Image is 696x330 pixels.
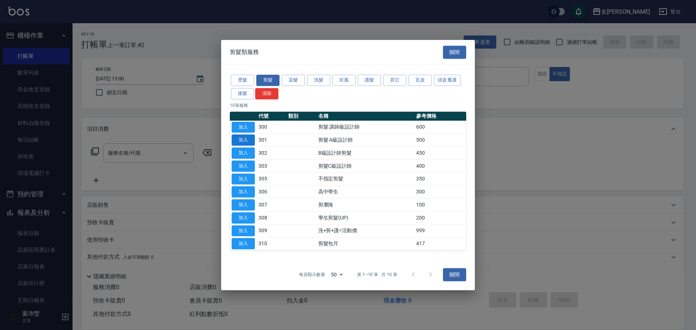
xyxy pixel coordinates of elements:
td: 200 [414,211,466,224]
button: 關閉 [443,46,466,59]
td: 307 [257,199,286,212]
button: 加入 [232,134,255,146]
td: 100 [414,199,466,212]
button: 加入 [232,238,255,249]
th: 名稱 [316,112,414,121]
td: 303 [257,159,286,172]
button: 加入 [232,212,255,224]
td: 剪髮C級設計師 [316,159,414,172]
button: 加入 [232,160,255,172]
button: 加入 [232,174,255,185]
td: 305 [257,172,286,185]
td: 350 [414,172,466,185]
td: 309 [257,224,286,237]
button: 關閉 [443,268,466,281]
td: 500 [414,134,466,147]
button: 加入 [232,199,255,210]
div: 50 [328,265,345,284]
td: 高中學生 [316,185,414,199]
p: 第 1–10 筆 共 10 筆 [357,271,397,278]
button: 接髮 [231,88,254,99]
td: 302 [257,147,286,160]
td: 洗+剪+護=活動價 [316,224,414,237]
button: 洗髮 [307,75,330,86]
button: 加入 [232,122,255,133]
button: 加入 [232,186,255,197]
button: 燙髮 [231,75,254,86]
th: 代號 [257,112,286,121]
button: 剪髮 [256,75,279,86]
td: B級設計師剪髮 [316,147,414,160]
button: 加入 [232,225,255,237]
th: 類別 [286,112,316,121]
td: 450 [414,147,466,160]
td: 306 [257,185,286,199]
button: 清除 [255,88,278,99]
td: 剪瀏海 [316,199,414,212]
td: 999 [414,224,466,237]
td: 301 [257,134,286,147]
td: 310 [257,237,286,250]
button: 染髮 [282,75,305,86]
td: 600 [414,121,466,134]
button: 其它 [383,75,406,86]
p: 10 筆服務 [230,102,466,109]
td: 學生剪髮(UP) [316,211,414,224]
button: 護髮 [358,75,381,86]
p: 每頁顯示數量 [299,271,325,278]
td: 剪髮 A級設計師 [316,134,414,147]
td: 剪髮 講師級設計師 [316,121,414,134]
button: 加入 [232,147,255,159]
td: 不指定剪髮 [316,172,414,185]
button: 吹風 [332,75,356,86]
td: 300 [257,121,286,134]
button: 頭皮養護 [434,75,461,86]
td: 417 [414,237,466,250]
td: 剪髮包月 [316,237,414,250]
button: 瓦皮 [409,75,432,86]
th: 參考價格 [414,112,466,121]
span: 剪髮類服務 [230,49,259,56]
td: 400 [414,159,466,172]
td: 308 [257,211,286,224]
td: 300 [414,185,466,199]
